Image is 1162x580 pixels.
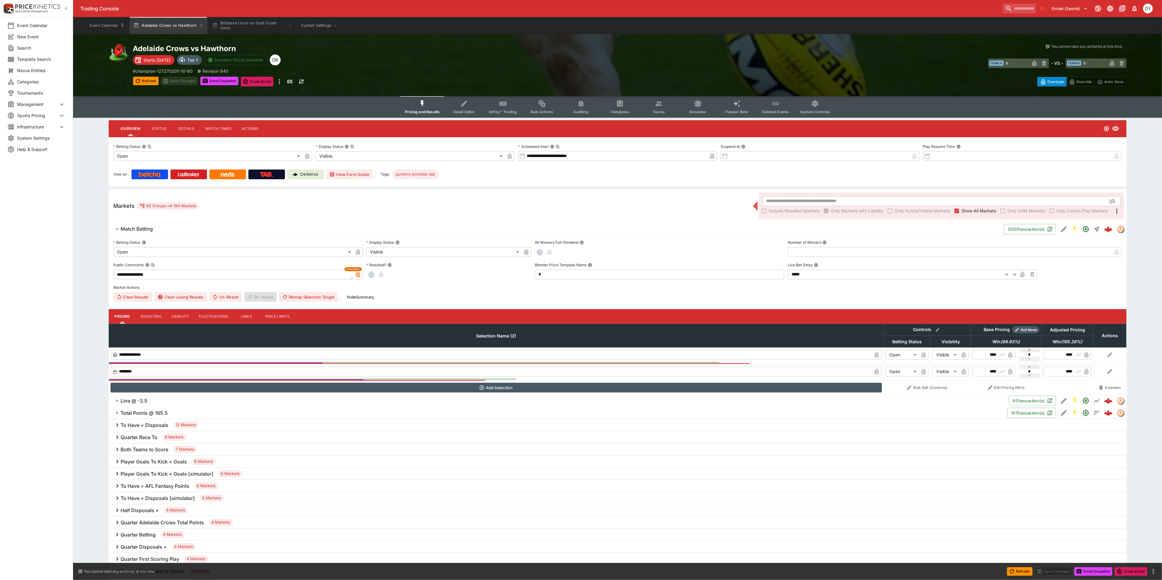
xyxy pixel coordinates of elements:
[823,240,827,245] button: Number of Winners
[146,121,173,136] button: Status
[1003,4,1036,13] input: search
[1004,224,1056,234] button: 2010Transaction(s)
[800,110,830,114] span: System Controls
[203,68,229,74] p: Revision 940
[986,338,1027,345] span: Win(99.93%)
[270,54,281,65] div: Dylan Brown
[550,145,554,149] button: Scheduled StartCopy To Clipboard
[400,96,835,118] div: Event type filters
[1113,208,1121,215] svg: More
[121,434,158,441] h6: Quarter Race To
[236,121,264,136] button: Actions
[177,172,200,177] img: Ladbrokes
[195,483,218,489] span: 6 Markets
[831,208,884,214] span: Only Markets with Liability
[1117,409,1124,417] div: tradingmodel
[155,292,207,302] button: Clear Losing Results
[1104,225,1113,233] div: 0656199b-39c9-4574-bda6-dc18b298cf7e
[588,263,592,267] button: Blender Price Template Name
[114,144,141,149] p: Betting Status
[989,61,1004,66] span: Team A
[1080,407,1091,418] button: Open
[2,2,14,15] img: PriceKinetics Logo
[133,68,193,74] p: Copy To Clipboard
[164,507,188,513] span: 4 Markets
[1066,77,1095,86] button: Override
[140,202,197,210] div: 90 Groups 194 Markets
[209,292,242,302] button: Un-Result
[518,144,549,149] p: Scheduled Start
[121,446,169,453] h6: Both Teams to Score
[1058,224,1069,235] button: Edit Detail
[1102,223,1115,235] a: 0656199b-39c9-4574-bda6-dc18b298cf7e
[1067,61,1081,66] span: Team B
[1080,395,1091,406] button: Open
[17,124,58,130] span: Infrastructure
[174,422,199,428] span: 12 Markets
[1095,383,1125,393] button: Abandon
[741,145,746,149] button: Suspend At
[1094,77,1126,86] button: Auto-Save
[886,350,919,360] div: Open
[1107,196,1118,207] button: Open
[1082,409,1090,417] svg: Open
[84,569,156,574] p: You cannot take any action(s) at this time.
[173,121,200,136] button: Details
[1104,409,1113,417] img: logo-cerberus--red.svg
[151,263,155,267] button: Copy To Clipboard
[130,17,207,34] button: Adelaide Crows vs Hawthorn
[1076,79,1092,85] p: Override
[343,292,378,302] button: HideSummary
[297,17,342,34] button: System Settings
[721,144,740,149] p: Suspend At
[136,309,167,324] button: Resulting
[109,309,136,324] button: Pricing
[233,309,260,324] button: Links
[17,45,65,51] span: Search
[114,169,129,179] label: View on :
[884,324,971,336] th: Controls
[194,309,233,324] button: Fluctuations
[388,263,392,267] button: Resulted?
[111,383,882,393] button: Add Selection
[114,240,141,245] p: Betting Status
[886,383,969,393] button: Bulk Edit (Controls)
[535,262,587,267] p: Blender Price Template Name
[121,483,190,489] h6: To Have + AFL Fantasy Points
[345,145,349,149] button: Display StatusCopy To Clipboard
[1117,410,1124,416] img: tradingmodel
[121,495,195,501] h6: To Have + Disposals [simulator]
[1051,44,1123,49] p: You cannot take any action(s) at this time.
[1082,397,1090,404] svg: Open
[935,338,967,345] span: Visibility
[326,169,373,179] button: View Form Guide
[144,57,171,63] p: Starts [DATE]
[192,459,216,465] span: 6 Markets
[200,495,224,501] span: 5 Markets
[973,383,1040,393] button: Edit Pricing (Win)
[1150,568,1157,575] button: more
[121,410,168,416] h6: Total Points @ 165.5
[1046,338,1089,345] span: Win(105.28%)
[142,145,146,149] button: Betting StatusCopy To Clipboard
[167,309,194,324] button: Liability
[1115,567,1147,576] button: Close Event
[17,146,65,152] span: Help & Support
[114,292,152,302] button: Clear Results
[17,112,58,119] span: Sports Pricing
[109,44,128,63] img: australian_rules.png
[405,110,440,114] span: Pricing and Results
[17,56,65,62] span: Template Search
[763,110,789,114] span: Related Events
[788,240,821,245] p: Number of Winners
[244,292,276,302] span: Re-Result
[367,247,522,257] div: Visible
[469,332,523,340] span: Selection Name (2)
[1117,3,1128,14] button: Documentation
[17,22,65,29] span: Event Calendar
[531,110,553,114] span: Bulk Actions
[653,110,665,114] span: Teams
[886,338,929,345] span: Betting Status
[814,263,818,267] button: Live Bet Delay
[221,172,234,177] img: Neds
